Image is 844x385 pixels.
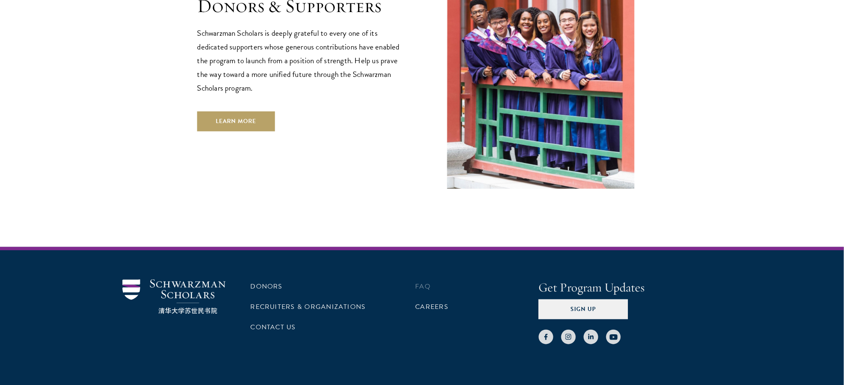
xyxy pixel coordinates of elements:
a: FAQ [416,281,431,291]
h4: Get Program Updates [539,279,722,296]
img: Schwarzman Scholars [122,279,226,314]
a: Careers [416,302,449,312]
p: Schwarzman Scholars is deeply grateful to every one of its dedicated supporters whose generous co... [197,26,406,95]
a: Contact Us [251,322,296,332]
a: Donors [251,281,283,291]
a: Learn More [197,111,275,131]
button: Sign Up [539,299,628,319]
a: Recruiters & Organizations [251,302,366,312]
